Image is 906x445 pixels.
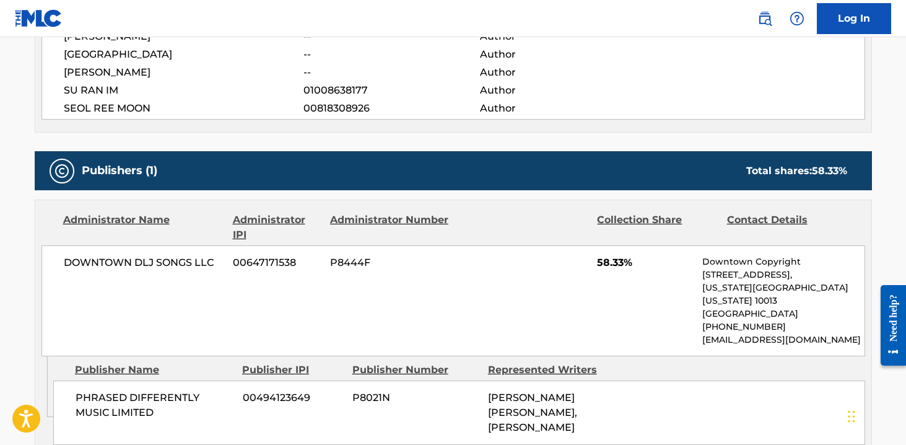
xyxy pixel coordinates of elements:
p: Downtown Copyright [702,255,864,268]
div: Publisher Name [75,363,233,377]
span: PHRASED DIFFERENTLY MUSIC LIMITED [76,390,233,420]
div: Publisher Number [352,363,479,377]
div: Total shares: [746,164,847,178]
p: [STREET_ADDRESS], [702,268,864,281]
div: Collection Share [597,213,717,242]
span: P8021N [352,390,479,405]
div: Represented Writers [488,363,614,377]
p: [US_STATE][GEOGRAPHIC_DATA][US_STATE] 10013 [702,281,864,307]
h5: Publishers (1) [82,164,157,178]
span: SU RAN IM [64,83,304,98]
span: 00647171538 [233,255,321,270]
span: Author [480,101,640,116]
div: Administrator IPI [233,213,321,242]
span: 01008638177 [303,83,479,98]
span: [GEOGRAPHIC_DATA] [64,47,304,62]
span: [PERSON_NAME] [PERSON_NAME], [PERSON_NAME] [488,392,577,433]
span: Author [480,47,640,62]
p: [EMAIL_ADDRESS][DOMAIN_NAME] [702,333,864,346]
span: -- [303,47,479,62]
div: Administrator Name [63,213,224,242]
img: help [790,11,804,26]
img: MLC Logo [15,9,63,27]
div: Help [785,6,809,31]
img: search [757,11,772,26]
span: Author [480,83,640,98]
iframe: Chat Widget [844,386,906,445]
iframe: Resource Center [871,276,906,376]
span: -- [303,65,479,80]
span: 58.33% [597,255,693,270]
img: Publishers [54,164,69,178]
span: DOWNTOWN DLJ SONGS LLC [64,255,224,270]
div: Administrator Number [330,213,450,242]
span: SEOL REE MOON [64,101,304,116]
div: Drag [848,398,855,435]
span: Author [480,65,640,80]
a: Public Search [752,6,777,31]
p: [PHONE_NUMBER] [702,320,864,333]
div: Contact Details [727,213,847,242]
span: 00818308926 [303,101,479,116]
span: 00494123649 [243,390,343,405]
a: Log In [817,3,891,34]
p: [GEOGRAPHIC_DATA] [702,307,864,320]
span: P8444F [330,255,450,270]
span: [PERSON_NAME] [64,65,304,80]
div: Publisher IPI [242,363,343,377]
span: 58.33 % [812,165,847,177]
